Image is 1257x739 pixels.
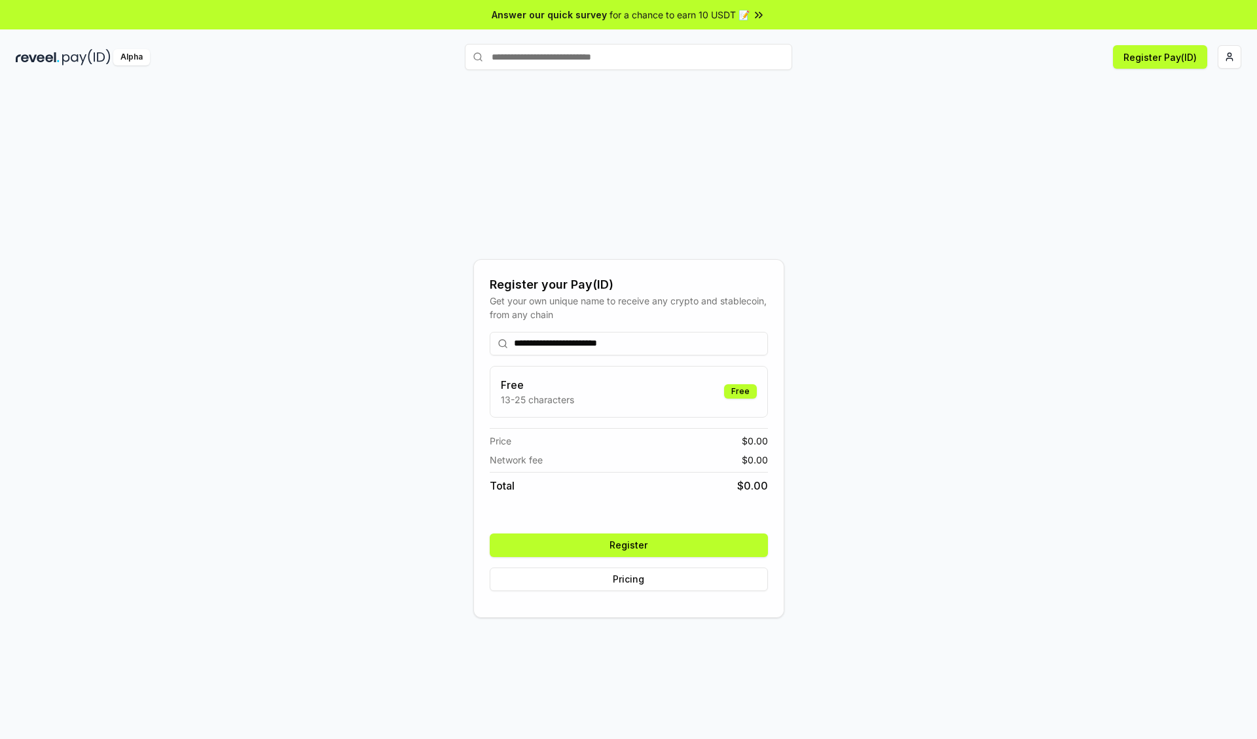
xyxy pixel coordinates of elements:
[490,478,515,494] span: Total
[490,533,768,557] button: Register
[492,8,607,22] span: Answer our quick survey
[490,453,543,467] span: Network fee
[501,393,574,406] p: 13-25 characters
[737,478,768,494] span: $ 0.00
[724,384,757,399] div: Free
[490,434,511,448] span: Price
[490,276,768,294] div: Register your Pay(ID)
[490,568,768,591] button: Pricing
[16,49,60,65] img: reveel_dark
[742,434,768,448] span: $ 0.00
[610,8,750,22] span: for a chance to earn 10 USDT 📝
[501,377,574,393] h3: Free
[113,49,150,65] div: Alpha
[1113,45,1207,69] button: Register Pay(ID)
[742,453,768,467] span: $ 0.00
[62,49,111,65] img: pay_id
[490,294,768,321] div: Get your own unique name to receive any crypto and stablecoin, from any chain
